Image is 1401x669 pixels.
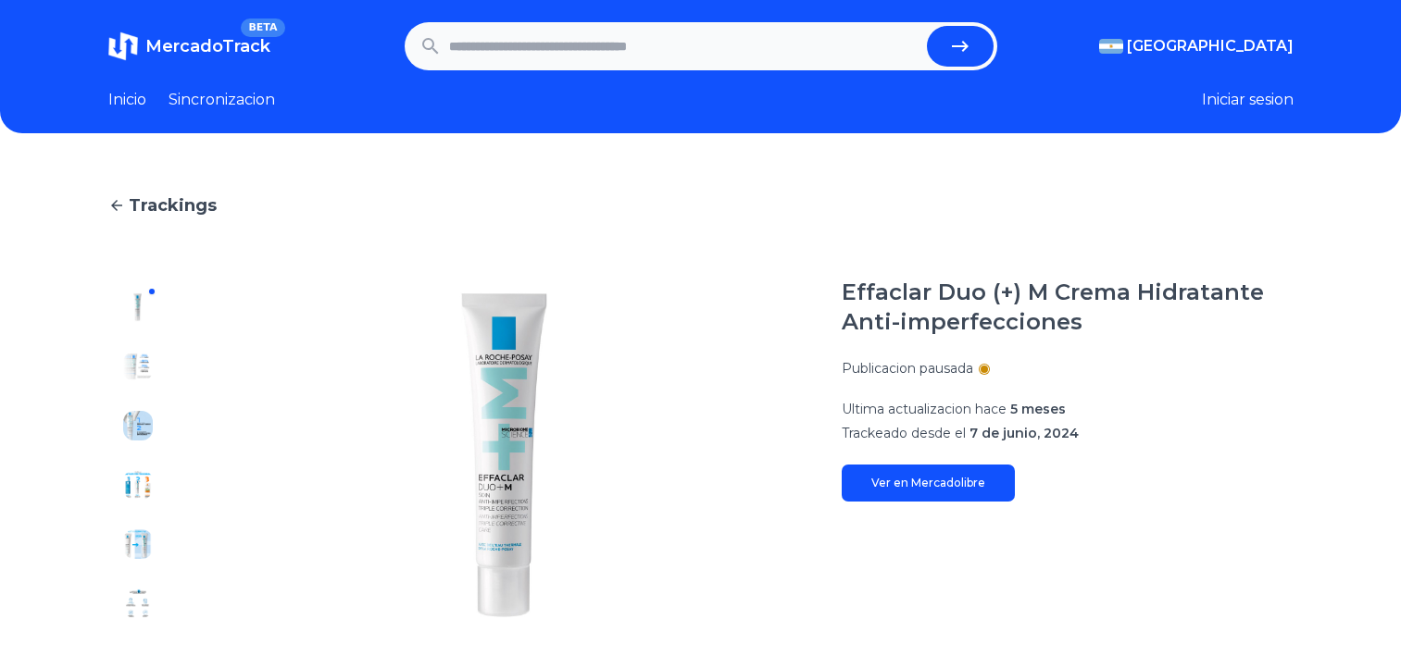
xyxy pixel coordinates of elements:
[129,192,217,218] span: Trackings
[842,401,1007,417] span: Ultima actualizacion hace
[1010,401,1066,417] span: 5 meses
[205,278,805,633] img: Effaclar Duo (+) M Crema Hidratante Anti-imperfecciones
[1202,89,1294,111] button: Iniciar sesion
[123,529,153,559] img: Effaclar Duo (+) M Crema Hidratante Anti-imperfecciones
[123,411,153,440] img: Effaclar Duo (+) M Crema Hidratante Anti-imperfecciones
[123,470,153,500] img: Effaclar Duo (+) M Crema Hidratante Anti-imperfecciones
[1099,35,1294,57] button: [GEOGRAPHIC_DATA]
[145,36,270,56] span: MercadoTrack
[241,19,284,37] span: BETA
[1127,35,1294,57] span: [GEOGRAPHIC_DATA]
[842,278,1294,337] h1: Effaclar Duo (+) M Crema Hidratante Anti-imperfecciones
[123,352,153,381] img: Effaclar Duo (+) M Crema Hidratante Anti-imperfecciones
[169,89,275,111] a: Sincronizacion
[969,425,1079,441] span: 7 de junio, 2024
[108,89,146,111] a: Inicio
[108,31,138,61] img: MercadoTrack
[842,359,973,378] p: Publicacion pausada
[108,192,1294,218] a: Trackings
[123,292,153,322] img: Effaclar Duo (+) M Crema Hidratante Anti-imperfecciones
[842,425,966,441] span: Trackeado desde el
[108,31,270,61] a: MercadoTrackBETA
[1099,39,1123,54] img: Argentina
[123,588,153,618] img: Effaclar Duo (+) M Crema Hidratante Anti-imperfecciones
[842,465,1015,502] a: Ver en Mercadolibre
